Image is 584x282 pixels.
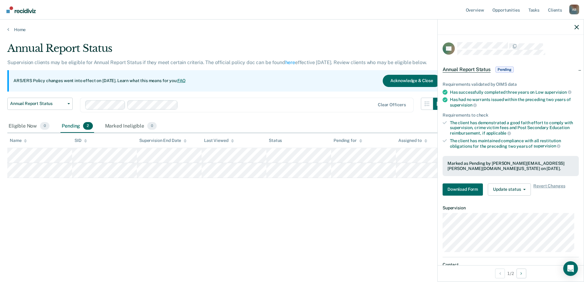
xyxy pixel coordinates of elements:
span: Pending [495,67,514,73]
dt: Contact [443,262,579,267]
div: 1 / 2 [438,265,584,281]
div: Supervision End Date [139,138,187,143]
a: here [285,60,295,65]
div: Requirements to check [443,113,579,118]
span: Annual Report Status [443,67,491,73]
button: Update status [488,183,531,196]
div: The client has maintained compliance with all restitution obligations for the preceding two years of [450,138,579,149]
div: Annual Report Status [7,42,445,60]
div: Has had no warrants issued within the preceding two years of [450,97,579,107]
div: Clear officers [378,102,406,107]
div: Pending [60,120,94,133]
div: Name [10,138,27,143]
button: Next Opportunity [516,269,526,278]
div: Marked as Pending by [PERSON_NAME][EMAIL_ADDRESS][PERSON_NAME][DOMAIN_NAME][US_STATE] on [DATE]. [447,161,574,171]
div: Requirements validated by OIMS data [443,82,579,87]
span: 0 [40,122,49,130]
div: SID [75,138,87,143]
div: Status [269,138,282,143]
span: supervision [545,90,571,95]
a: FAQ [177,78,186,83]
span: 0 [147,122,157,130]
span: Annual Report Status [10,101,65,106]
a: Home [7,27,577,32]
button: Previous Opportunity [495,269,505,278]
button: Acknowledge & Close [383,75,441,87]
div: Marked Ineligible [104,120,158,133]
p: Supervision clients may be eligible for Annual Report Status if they meet certain criteria. The o... [7,60,427,65]
div: The client has demonstrated a good faith effort to comply with supervision, crime victim fees and... [450,120,579,136]
a: Navigate to form link [443,183,485,196]
span: Revert Changes [533,183,565,196]
p: ARS/ERS Policy changes went into effect on [DATE]. Learn what this means for you: [13,78,186,84]
span: 2 [83,122,93,130]
div: Annual Report StatusPending [438,60,584,79]
button: Download Form [443,183,483,196]
div: Open Intercom Messenger [563,261,578,276]
div: Eligible Now [7,120,51,133]
div: Has successfully completed three years on Low [450,89,579,95]
span: applicable [486,131,511,136]
img: Recidiviz [6,6,36,13]
button: Profile dropdown button [569,5,579,14]
span: supervision [450,103,477,107]
span: supervision [534,143,560,148]
div: Last Viewed [204,138,234,143]
div: Pending for [334,138,362,143]
dt: Supervision [443,205,579,211]
div: A B [569,5,579,14]
div: Assigned to [398,138,427,143]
